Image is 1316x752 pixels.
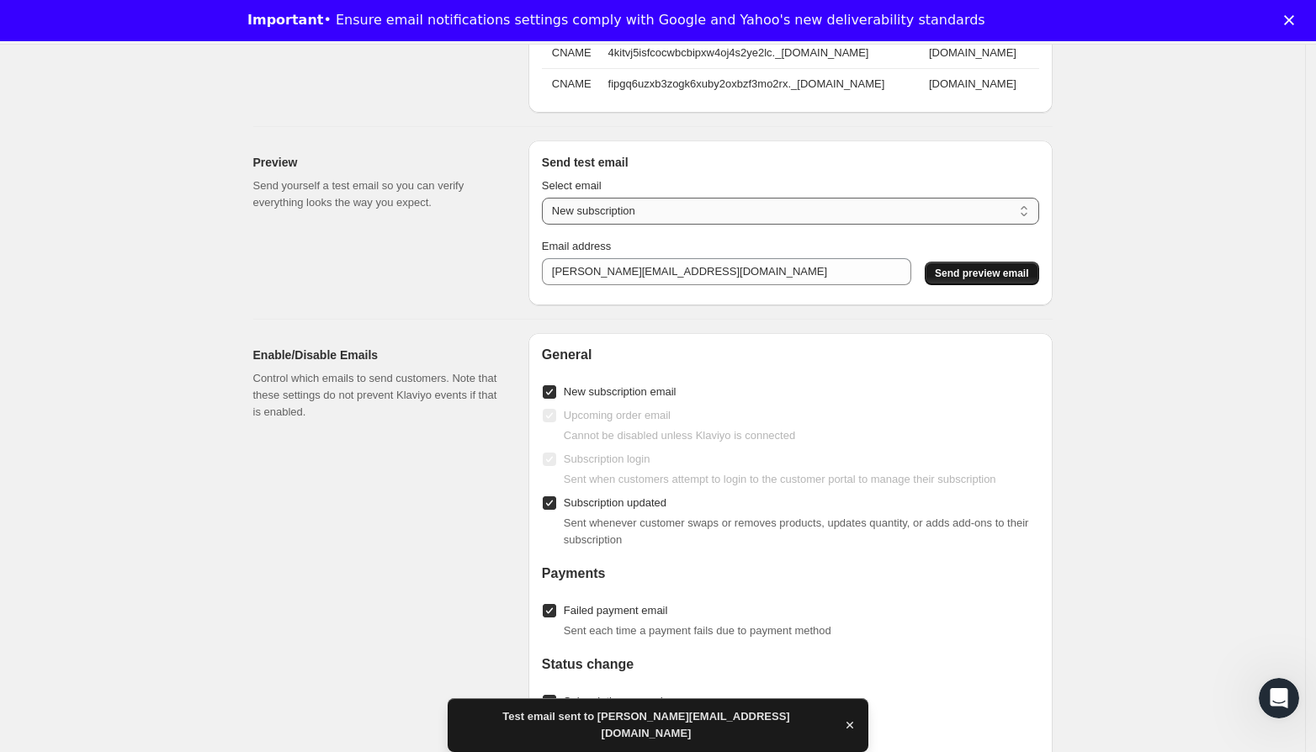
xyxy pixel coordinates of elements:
span: Upcoming order email [564,409,671,421]
p: Control which emails to send customers. Note that these settings do not prevent Klaviyo events if... [253,370,501,421]
b: Important [247,12,323,28]
h2: Preview [253,154,501,171]
span: Cannot be disabled unless Klaviyo is connected [564,429,795,442]
iframe: Intercom live chat [1259,678,1299,718]
div: • Ensure email notifications settings comply with Google and Yahoo's new deliverability standards [247,12,985,29]
th: CNAME [542,37,603,68]
span: New subscription email [564,385,677,398]
h2: Status change [542,656,1039,673]
input: Enter email address to receive preview [542,258,911,285]
span: Test email sent to [PERSON_NAME][EMAIL_ADDRESS][DOMAIN_NAME] [458,708,835,742]
span: Email address [542,240,611,252]
h2: General [542,347,1039,363]
h3: Send test email [542,154,1039,171]
h2: Enable/Disable Emails [253,347,501,363]
span: Sent whenever customer swaps or removes products, updates quantity, or adds add-ons to their subs... [564,516,1029,546]
span: Subscription login [564,453,650,465]
span: Send preview email [935,267,1028,280]
td: fipgq6uzxb3zogk6xuby2oxbzf3mo2rx._[DOMAIN_NAME] [603,68,924,99]
span: Subscription paused [564,695,663,707]
span: Subscription updated [564,496,666,509]
span: Sent when customers attempt to login to the customer portal to manage their subscription [564,473,996,485]
td: [DOMAIN_NAME] [924,68,1039,99]
td: [DOMAIN_NAME] [924,37,1039,68]
span: Sent each time a payment fails due to payment method [564,624,831,637]
a: Learn more [247,39,334,57]
button: Send preview email [925,262,1038,285]
h2: Payments [542,565,1039,582]
span: Failed payment email [564,604,668,617]
p: Send yourself a test email so you can verify everything looks the way you expect. [253,177,501,211]
td: 4kitvj5isfcocwbcbipxw4oj4s2ye2lc._[DOMAIN_NAME] [603,37,924,68]
div: Close [1284,15,1301,25]
th: CNAME [542,68,603,99]
span: Select email [542,179,602,192]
